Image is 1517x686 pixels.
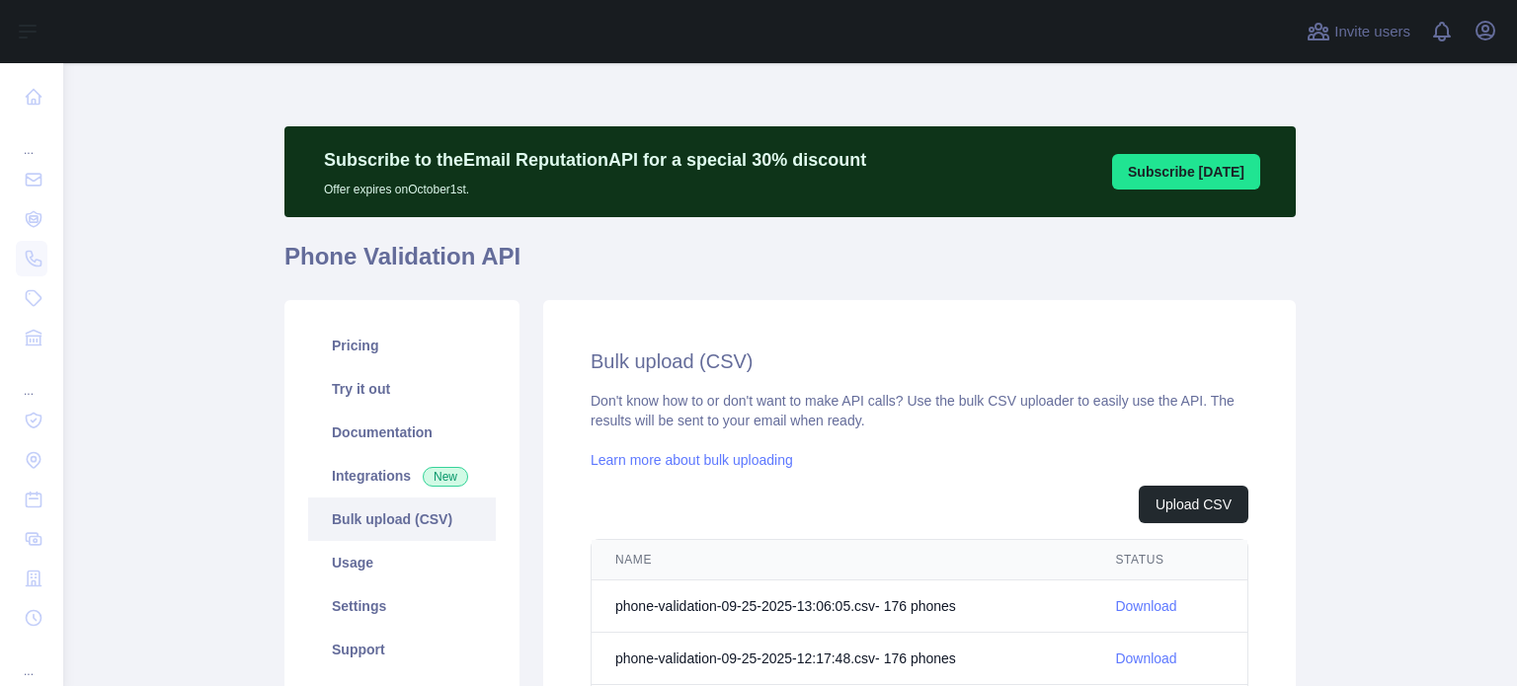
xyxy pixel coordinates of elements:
a: Bulk upload (CSV) [308,497,496,541]
span: Invite users [1334,21,1410,43]
div: ... [16,640,47,679]
a: Learn more about bulk uploading [591,452,793,468]
button: Subscribe [DATE] [1112,154,1260,190]
a: Download [1115,650,1176,666]
td: phone-validation-09-25-2025-13:06:05.csv - 176 phone s [592,580,1091,633]
a: Settings [308,584,496,628]
a: Usage [308,541,496,584]
div: ... [16,359,47,399]
td: phone-validation-09-25-2025-12:17:48.csv - 176 phone s [592,633,1091,685]
a: Documentation [308,411,496,454]
h1: Phone Validation API [284,241,1296,288]
a: Try it out [308,367,496,411]
div: ... [16,118,47,158]
a: Support [308,628,496,671]
button: Upload CSV [1139,486,1248,523]
th: NAME [592,540,1091,580]
button: Invite users [1303,16,1414,47]
a: Pricing [308,324,496,367]
a: Download [1115,598,1176,614]
p: Offer expires on October 1st. [324,174,866,197]
span: New [423,467,468,487]
p: Subscribe to the Email Reputation API for a special 30 % discount [324,146,866,174]
a: Integrations New [308,454,496,497]
h2: Bulk upload (CSV) [591,347,1248,375]
th: STATUS [1091,540,1247,580]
